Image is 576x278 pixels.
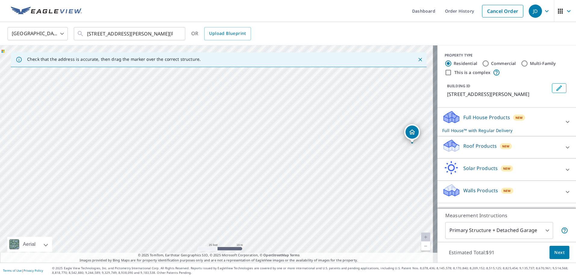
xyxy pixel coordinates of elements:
[549,246,569,259] button: Next
[491,60,516,66] label: Commercial
[463,187,498,194] p: Walls Products
[8,25,68,42] div: [GEOGRAPHIC_DATA]
[442,161,571,178] div: Solar ProductsNew
[503,166,511,171] span: New
[561,227,568,234] span: Your report will include the primary structure and a detached garage if one exists.
[515,115,523,120] span: New
[442,110,571,134] div: Full House ProductsNewFull House™ with Regular Delivery
[52,266,573,275] p: © 2025 Eagle View Technologies, Inc. and Pictometry International Corp. All Rights Reserved. Repo...
[445,53,569,58] div: PROPERTY TYPE
[138,253,300,258] span: © 2025 TomTom, Earthstar Geographics SIO, © 2025 Microsoft Corporation, ©
[421,242,430,251] a: Current Level 20, Zoom Out
[21,237,37,252] div: Aerial
[191,27,251,40] div: OR
[444,246,499,259] p: Estimated Total: $91
[463,114,510,121] p: Full House Products
[7,237,52,252] div: Aerial
[447,91,549,98] p: [STREET_ADDRESS][PERSON_NAME]
[421,233,430,242] a: Current Level 20, Zoom In Disabled
[87,25,173,42] input: Search by address or latitude-longitude
[416,56,424,63] button: Close
[290,253,300,257] a: Terms
[445,222,553,239] div: Primary Structure + Detached Garage
[447,83,470,88] p: BUILDING ID
[552,83,566,93] button: Edit building 1
[27,57,201,62] p: Check that the address is accurate, then drag the marker over the correct structure.
[445,212,568,219] p: Measurement Instructions
[23,268,43,273] a: Privacy Policy
[263,253,289,257] a: OpenStreetMap
[454,60,477,66] label: Residential
[209,30,246,37] span: Upload Blueprint
[204,27,251,40] a: Upload Blueprint
[442,127,560,134] p: Full House™ with Regular Delivery
[3,268,22,273] a: Terms of Use
[503,188,511,193] span: New
[530,60,556,66] label: Multi-Family
[529,5,542,18] div: JD
[11,7,82,16] img: EV Logo
[3,269,43,272] p: |
[463,142,497,150] p: Roof Products
[442,183,571,200] div: Walls ProductsNew
[463,165,498,172] p: Solar Products
[502,144,510,149] span: New
[442,139,571,156] div: Roof ProductsNew
[554,249,565,256] span: Next
[454,69,490,76] label: This is a complex
[482,5,523,17] a: Cancel Order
